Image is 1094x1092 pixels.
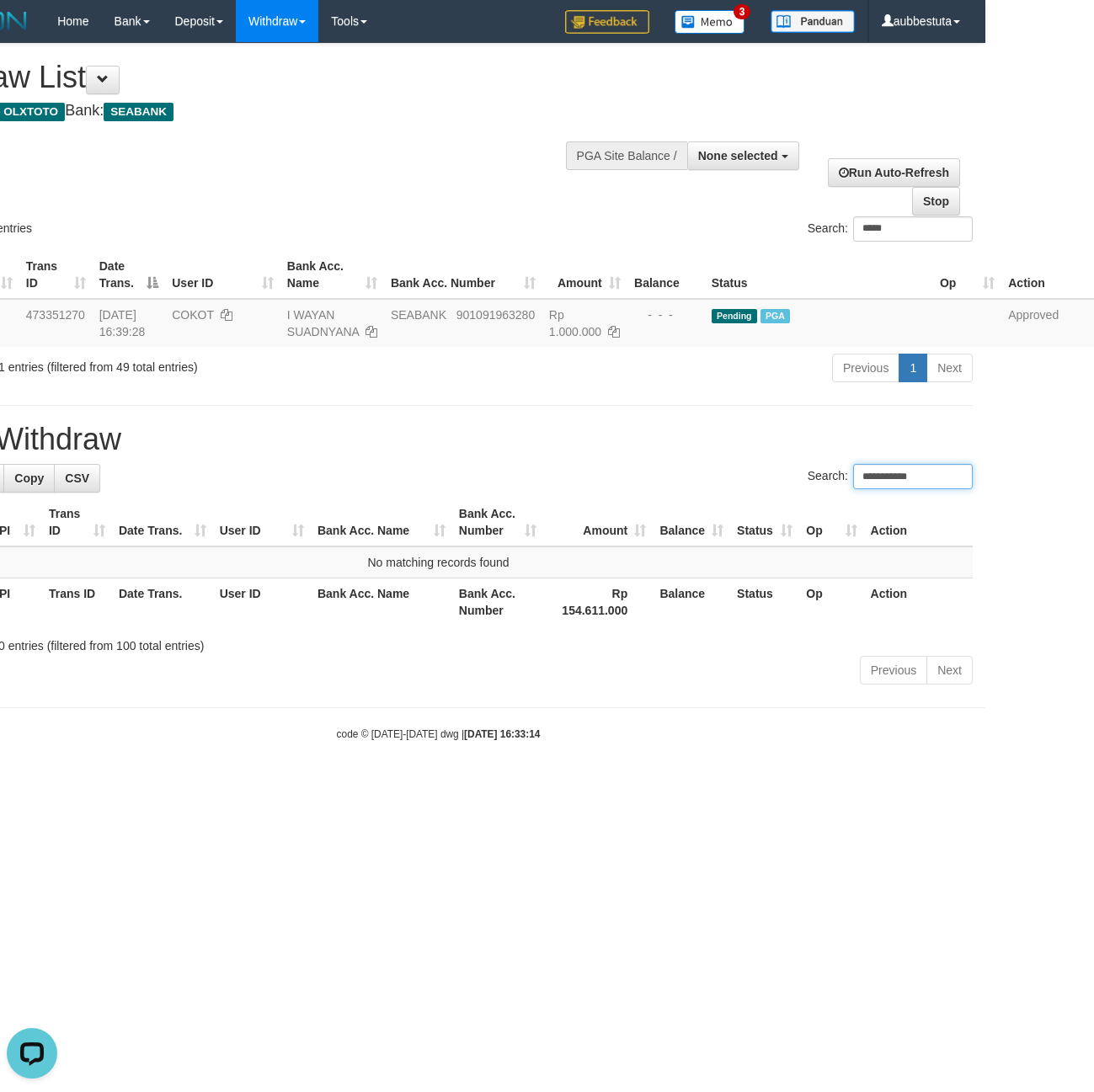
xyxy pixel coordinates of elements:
span: None selected [698,149,778,162]
th: Trans ID: activate to sort column ascending [42,498,112,546]
a: Stop [912,187,960,216]
th: Bank Acc. Number: activate to sort column ascending [384,251,542,299]
th: Action [1001,251,1094,299]
a: Previous [832,354,899,382]
th: Bank Acc. Name: activate to sort column ascending [311,498,452,546]
th: Date Trans.: activate to sort column descending [93,251,166,299]
th: Action [864,498,973,546]
th: Trans ID [42,578,112,626]
td: Approved [1001,299,1094,347]
a: Next [926,354,973,382]
span: SEABANK [391,308,446,322]
label: Search: [808,464,973,489]
span: CSV [65,471,89,485]
strong: [DATE] 16:33:14 [464,728,540,740]
th: Amount: activate to sort column ascending [542,251,627,299]
input: Search: [853,216,973,242]
th: Status: activate to sort column ascending [730,498,799,546]
th: Bank Acc. Number [452,578,543,626]
th: Balance: activate to sort column ascending [653,498,730,546]
span: [DATE] 16:39:28 [99,308,146,338]
th: User ID: activate to sort column ascending [165,251,280,299]
label: Search: [808,216,973,242]
th: Date Trans.: activate to sort column ascending [112,498,213,546]
th: Status [705,251,933,299]
th: Bank Acc. Name [311,578,452,626]
a: Next [926,656,973,684]
th: Balance [653,578,730,626]
img: Feedback.jpg [565,10,649,34]
span: 3 [734,4,751,19]
th: Op: activate to sort column ascending [799,498,863,546]
th: Status [730,578,799,626]
span: Copy 901091963280 to clipboard [456,308,535,322]
span: Copy [14,471,44,485]
div: PGA Site Balance / [566,141,687,170]
span: Pending [712,309,757,323]
a: I WAYAN SUADNYANA [287,308,359,338]
th: Op [799,578,863,626]
th: Date Trans. [112,578,213,626]
th: Balance [627,251,705,299]
a: CSV [54,464,100,493]
img: Button%20Memo.svg [675,10,745,34]
button: Open LiveChat chat widget [7,7,57,57]
a: Copy [3,464,55,493]
a: Run Auto-Refresh [828,158,960,187]
span: Rp 1.000.000 [549,308,601,338]
input: Search: [853,464,973,489]
th: User ID: activate to sort column ascending [213,498,311,546]
span: 473351270 [26,308,85,322]
button: None selected [687,141,799,170]
th: User ID [213,578,311,626]
small: code © [DATE]-[DATE] dwg | [337,728,541,740]
span: SEABANK [104,103,173,121]
th: Rp 154.611.000 [543,578,653,626]
th: Op: activate to sort column ascending [933,251,1001,299]
th: Amount: activate to sort column ascending [543,498,653,546]
span: COKOT [172,308,214,322]
th: Trans ID: activate to sort column ascending [19,251,93,299]
img: panduan.png [771,10,855,33]
span: PGA [760,309,790,323]
th: Bank Acc. Number: activate to sort column ascending [452,498,543,546]
th: Action [864,578,973,626]
a: Previous [860,656,927,684]
th: Bank Acc. Name: activate to sort column ascending [280,251,384,299]
div: - - - [634,306,698,323]
a: 1 [899,354,927,382]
